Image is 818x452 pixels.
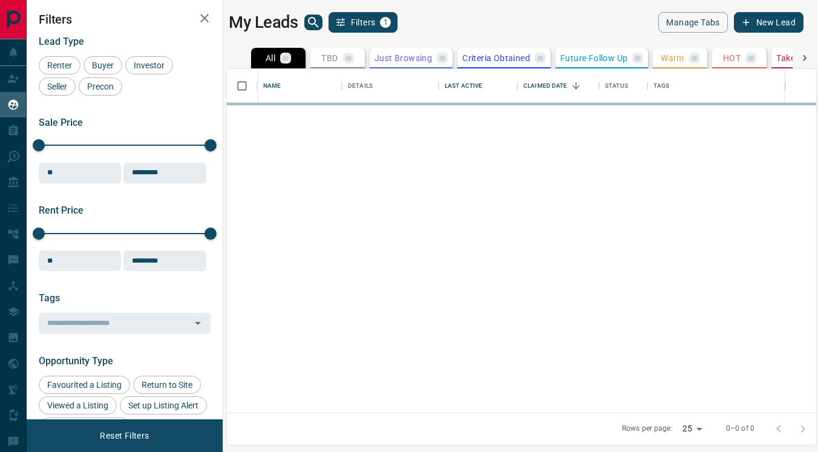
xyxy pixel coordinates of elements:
button: Sort [568,77,584,94]
p: TBD [321,54,338,62]
button: search button [304,15,322,30]
div: Details [342,69,439,103]
h2: Filters [39,12,211,27]
span: Return to Site [137,380,197,390]
div: Favourited a Listing [39,376,130,394]
div: Name [257,69,342,103]
span: Seller [43,82,71,91]
div: Renter [39,56,80,74]
p: Warm [661,54,684,62]
div: Status [605,69,628,103]
button: Filters1 [329,12,398,33]
div: Last Active [439,69,517,103]
p: Future Follow Up [560,54,627,62]
span: Set up Listing Alert [124,401,203,410]
div: Investor [125,56,173,74]
div: Status [599,69,647,103]
span: Renter [43,61,76,70]
div: 25 [678,420,707,437]
p: 0–0 of 0 [726,424,754,434]
div: Precon [79,77,122,96]
div: Return to Site [133,376,201,394]
span: 1 [381,18,390,27]
button: Open [189,315,206,332]
span: Rent Price [39,205,83,216]
button: New Lead [734,12,803,33]
div: Name [263,69,281,103]
span: Lead Type [39,36,84,47]
div: Claimed Date [517,69,599,103]
p: Criteria Obtained [462,54,530,62]
button: Reset Filters [92,425,157,446]
span: Buyer [88,61,118,70]
span: Opportunity Type [39,355,113,367]
span: Investor [129,61,169,70]
div: Buyer [83,56,122,74]
div: Claimed Date [523,69,568,103]
span: Precon [83,82,118,91]
div: Last Active [445,69,482,103]
div: Set up Listing Alert [120,396,207,414]
p: All [266,54,275,62]
span: Viewed a Listing [43,401,113,410]
button: Manage Tabs [658,12,727,33]
span: Sale Price [39,117,83,128]
p: HOT [723,54,741,62]
p: Just Browsing [375,54,432,62]
div: Details [348,69,373,103]
p: Rows per page: [622,424,673,434]
span: Tags [39,292,60,304]
span: Favourited a Listing [43,380,126,390]
h1: My Leads [229,13,298,32]
div: Tags [647,69,785,103]
div: Tags [653,69,670,103]
div: Viewed a Listing [39,396,117,414]
div: Seller [39,77,76,96]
